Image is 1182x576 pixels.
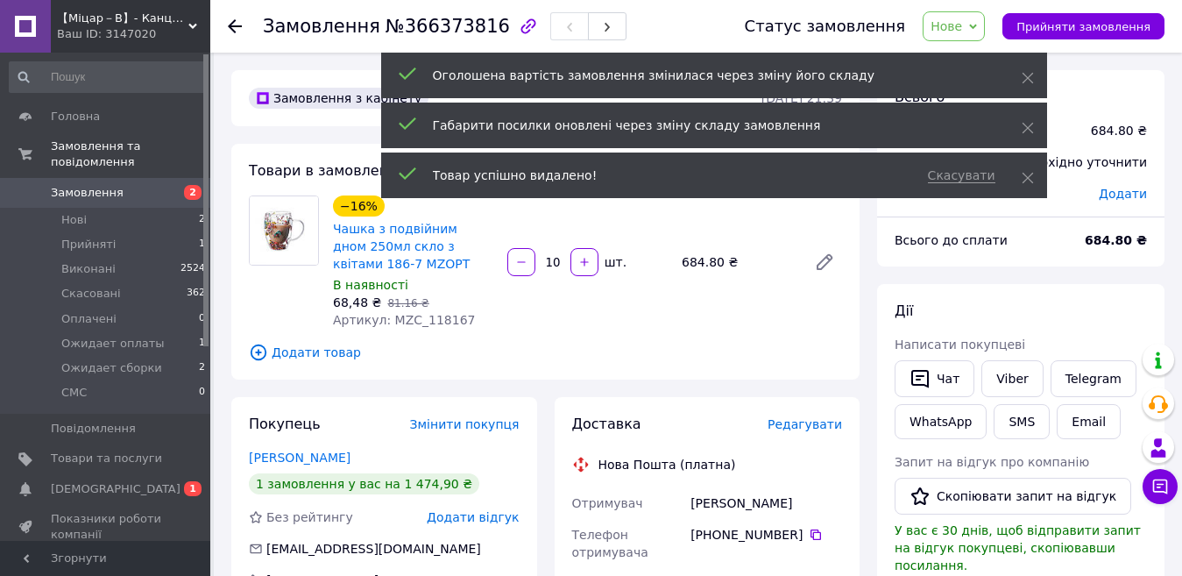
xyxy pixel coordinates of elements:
[199,385,205,401] span: 0
[199,360,205,376] span: 2
[690,526,842,544] div: [PHONE_NUMBER]
[994,404,1050,439] button: SMS
[1091,122,1147,139] div: 684.80 ₴
[249,473,479,494] div: 1 замовлення у вас на 1 474,90 ₴
[981,360,1043,397] a: Viber
[333,222,470,271] a: Чашка з подвійним дном 250мл скло з квітами 186-7 MZOPT
[61,360,162,376] span: Ожидает сборки
[1057,404,1121,439] button: Email
[410,417,520,431] span: Змінити покупця
[266,510,353,524] span: Без рейтингу
[51,185,124,201] span: Замовлення
[199,311,205,327] span: 0
[61,311,117,327] span: Оплачені
[386,16,510,37] span: №366373816
[433,67,978,84] div: Оголошена вартість замовлення змінилася через зміну його складу
[180,261,205,277] span: 2524
[51,451,162,466] span: Товари та послуги
[61,237,116,252] span: Прийняті
[199,336,205,352] span: 1
[51,109,100,124] span: Головна
[250,196,318,265] img: Чашка з подвійним дном 250мл скло з квітами 186-7 MZOPT
[61,286,121,302] span: Скасовані
[51,481,180,497] span: [DEMOGRAPHIC_DATA]
[51,511,162,543] span: Показники роботи компанії
[57,11,188,26] span: 【 Міцар－В】- Канцтовари від виробника
[600,253,628,271] div: шт.
[895,478,1131,515] button: Скопіювати запит на відгук
[433,117,978,134] div: Габарити посилки оновлені через зміну складу замовлення
[387,297,428,309] span: 81.16 ₴
[675,250,800,274] div: 684.80 ₴
[572,496,643,510] span: Отримувач
[199,212,205,228] span: 2
[333,295,381,309] span: 68,48 ₴
[572,416,641,432] span: Доставка
[263,16,380,37] span: Замовлення
[1006,143,1157,181] div: Необхідно уточнити
[1143,469,1178,504] button: Чат з покупцем
[61,212,87,228] span: Нові
[895,404,987,439] a: WhatsApp
[333,313,475,327] span: Артикул: MZC_118167
[1016,20,1150,33] span: Прийняти замовлення
[249,343,842,362] span: Додати товар
[51,421,136,437] span: Повідомлення
[249,162,426,179] span: Товари в замовленні (1)
[9,61,207,93] input: Пошук
[228,18,242,35] div: Повернутися назад
[807,245,842,280] a: Редагувати
[572,528,648,559] span: Телефон отримувача
[187,286,205,302] span: 362
[249,416,321,432] span: Покупець
[594,456,740,473] div: Нова Пошта (платна)
[768,417,842,431] span: Редагувати
[57,26,210,42] div: Ваш ID: 3147020
[433,167,907,184] div: Товар успішно видалено!
[184,185,202,200] span: 2
[895,233,1008,247] span: Всього до сплати
[249,88,428,109] div: Замовлення з кабінету
[184,481,202,496] span: 1
[745,18,906,35] div: Статус замовлення
[61,261,116,277] span: Виконані
[199,237,205,252] span: 1
[931,19,962,33] span: Нове
[895,338,1025,352] span: Написати покупцеві
[1099,187,1147,201] span: Додати
[61,336,165,352] span: Ожидает оплаты
[266,542,481,556] span: [EMAIL_ADDRESS][DOMAIN_NAME]
[895,302,913,319] span: Дії
[1051,360,1136,397] a: Telegram
[928,168,995,183] span: Скасувати
[687,487,846,519] div: [PERSON_NAME]
[333,196,385,217] div: −16%
[427,510,519,524] span: Додати відгук
[249,451,350,465] a: [PERSON_NAME]
[1002,13,1164,39] button: Прийняти замовлення
[61,385,87,401] span: СМС
[895,523,1141,572] span: У вас є 30 днів, щоб відправити запит на відгук покупцеві, скопіювавши посилання.
[895,455,1089,469] span: Запит на відгук про компанію
[1085,233,1147,247] b: 684.80 ₴
[333,278,408,292] span: В наявності
[51,139,210,170] span: Замовлення та повідомлення
[895,360,974,397] button: Чат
